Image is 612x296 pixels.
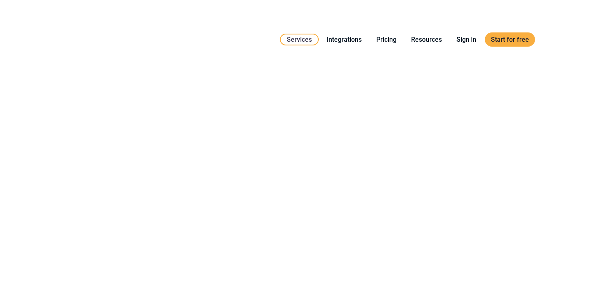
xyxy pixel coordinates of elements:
[320,34,368,45] a: Integrations
[280,34,319,45] a: Services
[450,34,482,45] a: Sign in
[485,32,535,47] a: Start for free
[370,34,403,45] a: Pricing
[405,34,448,45] a: Resources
